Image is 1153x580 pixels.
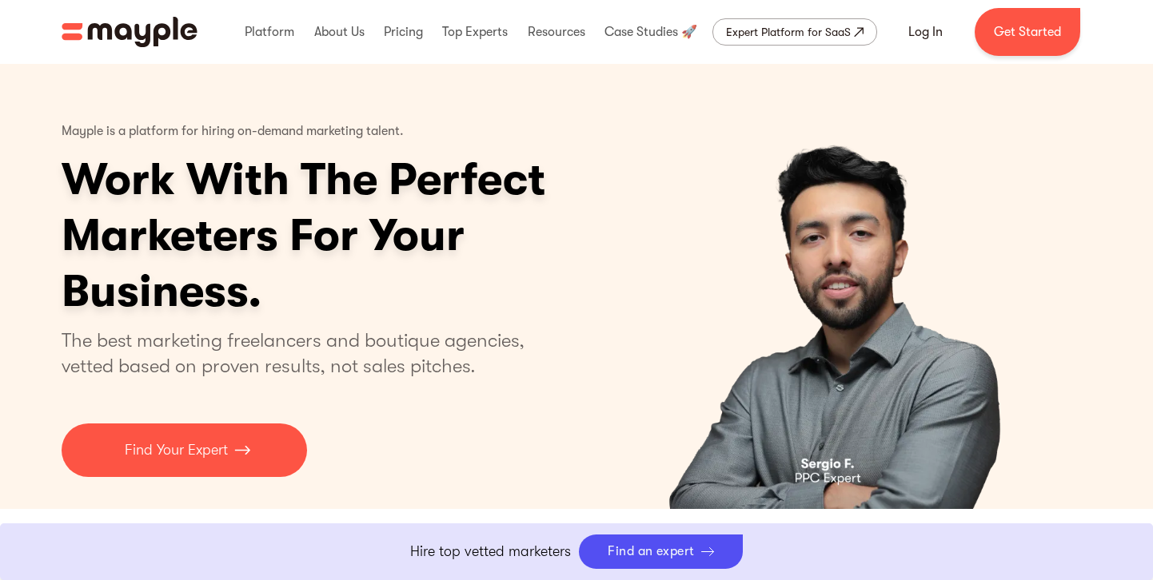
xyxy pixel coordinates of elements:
div: About Us [310,6,369,58]
a: Expert Platform for SaaS [712,18,877,46]
h1: Work With The Perfect Marketers For Your Business. [62,152,669,320]
div: 1 of 4 [592,64,1091,509]
img: Mayple logo [62,17,197,47]
div: Resources [524,6,589,58]
div: carousel [592,64,1091,509]
div: Expert Platform for SaaS [726,22,851,42]
p: Mayple is a platform for hiring on-demand marketing talent. [62,112,404,152]
div: Pricing [380,6,427,58]
a: Find Your Expert [62,423,307,477]
a: home [62,17,197,47]
div: Platform [241,6,298,58]
p: Find Your Expert [125,439,228,461]
div: Top Experts [438,6,512,58]
a: Log In [889,13,962,51]
a: Get Started [975,8,1080,56]
p: The best marketing freelancers and boutique agencies, vetted based on proven results, not sales p... [62,328,544,379]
